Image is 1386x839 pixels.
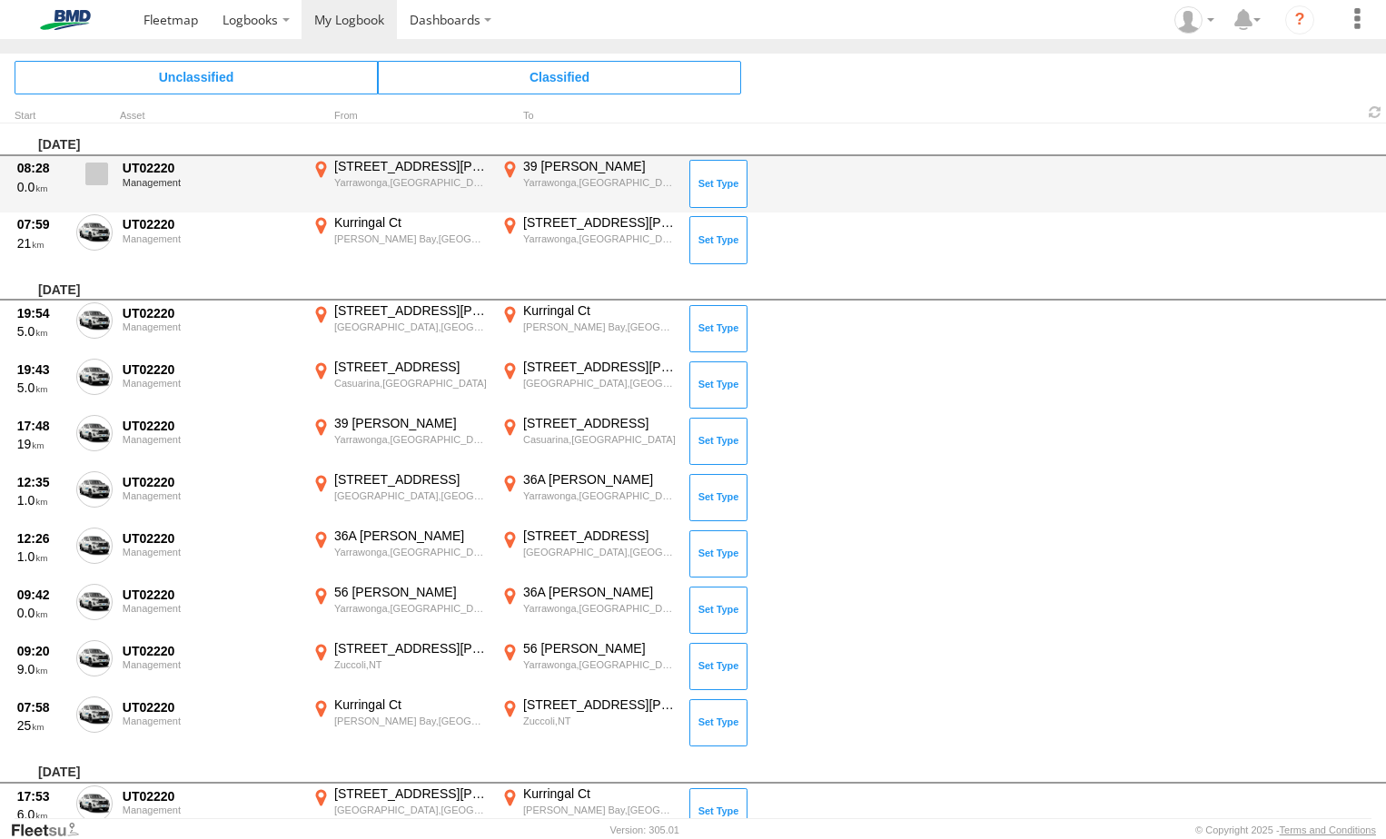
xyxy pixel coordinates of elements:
[498,158,679,211] label: Click to View Event Location
[378,61,741,94] span: Click to view Classified Trips
[334,584,488,600] div: 56 [PERSON_NAME]
[123,233,299,244] div: Management
[1195,824,1376,835] div: © Copyright 2025 -
[123,305,299,321] div: UT02220
[123,699,299,716] div: UT02220
[689,587,747,634] button: Click to Set
[17,474,66,490] div: 12:35
[334,433,488,446] div: Yarrawonga,[GEOGRAPHIC_DATA]
[689,418,747,465] button: Click to Set
[123,418,299,434] div: UT02220
[523,471,677,488] div: 36A [PERSON_NAME]
[1280,824,1376,835] a: Terms and Conditions
[17,380,66,396] div: 5.0
[334,696,488,713] div: Kurringal Ct
[523,232,677,245] div: Yarrawonga,[GEOGRAPHIC_DATA]
[498,640,679,693] label: Click to View Event Location
[309,584,490,637] label: Click to View Event Location
[17,361,66,378] div: 19:43
[123,160,299,176] div: UT02220
[334,176,488,189] div: Yarrawonga,[GEOGRAPHIC_DATA]
[309,415,490,468] label: Click to View Event Location
[123,474,299,490] div: UT02220
[123,547,299,558] div: Management
[123,587,299,603] div: UT02220
[523,302,677,319] div: Kurringal Ct
[309,214,490,267] label: Click to View Event Location
[523,785,677,802] div: Kurringal Ct
[523,214,677,231] div: [STREET_ADDRESS][PERSON_NAME]
[689,699,747,746] button: Click to Set
[123,321,299,332] div: Management
[309,471,490,524] label: Click to View Event Location
[523,489,677,502] div: Yarrawonga,[GEOGRAPHIC_DATA]
[120,112,302,121] div: Asset
[523,640,677,656] div: 56 [PERSON_NAME]
[17,806,66,823] div: 6.0
[123,804,299,815] div: Management
[17,160,66,176] div: 08:28
[523,377,677,390] div: [GEOGRAPHIC_DATA],[GEOGRAPHIC_DATA]
[610,824,679,835] div: Version: 305.01
[334,658,488,671] div: Zuccoli,NT
[334,785,488,802] div: [STREET_ADDRESS][PERSON_NAME]
[498,359,679,411] label: Click to View Event Location
[15,112,69,121] div: Click to Sort
[17,605,66,621] div: 0.0
[17,436,66,452] div: 19
[1168,6,1221,34] div: Willem Rockett
[123,788,299,804] div: UT02220
[123,643,299,659] div: UT02220
[17,548,66,565] div: 1.0
[309,785,490,838] label: Click to View Event Location
[334,415,488,431] div: 39 [PERSON_NAME]
[17,699,66,716] div: 07:58
[309,696,490,749] label: Click to View Event Location
[334,640,488,656] div: [STREET_ADDRESS][PERSON_NAME]
[523,696,677,713] div: [STREET_ADDRESS][PERSON_NAME]
[498,214,679,267] label: Click to View Event Location
[334,377,488,390] div: Casuarina,[GEOGRAPHIC_DATA]
[334,232,488,245] div: [PERSON_NAME] Bay,[GEOGRAPHIC_DATA]
[123,659,299,670] div: Management
[334,302,488,319] div: [STREET_ADDRESS][PERSON_NAME]
[689,788,747,835] button: Click to Set
[123,378,299,389] div: Management
[17,305,66,321] div: 19:54
[334,546,488,558] div: Yarrawonga,[GEOGRAPHIC_DATA]
[523,584,677,600] div: 36A [PERSON_NAME]
[523,528,677,544] div: [STREET_ADDRESS]
[17,418,66,434] div: 17:48
[1364,104,1386,121] span: Refresh
[334,804,488,816] div: [GEOGRAPHIC_DATA],[GEOGRAPHIC_DATA]
[689,474,747,521] button: Click to Set
[498,112,679,121] div: To
[334,214,488,231] div: Kurringal Ct
[689,160,747,207] button: Click to Set
[15,61,378,94] span: Click to view Unclassified Trips
[123,177,299,188] div: Management
[17,717,66,734] div: 25
[523,158,677,174] div: 39 [PERSON_NAME]
[334,471,488,488] div: [STREET_ADDRESS]
[123,216,299,232] div: UT02220
[498,415,679,468] label: Click to View Event Location
[689,216,747,263] button: Click to Set
[334,489,488,502] div: [GEOGRAPHIC_DATA],[GEOGRAPHIC_DATA]
[334,715,488,727] div: [PERSON_NAME] Bay,[GEOGRAPHIC_DATA]
[10,821,94,839] a: Visit our Website
[17,530,66,547] div: 12:26
[309,112,490,121] div: From
[689,530,747,577] button: Click to Set
[523,715,677,727] div: Zuccoli,NT
[689,643,747,690] button: Click to Set
[123,490,299,501] div: Management
[498,302,679,355] label: Click to View Event Location
[334,359,488,375] div: [STREET_ADDRESS]
[689,305,747,352] button: Click to Set
[498,785,679,838] label: Click to View Event Location
[334,158,488,174] div: [STREET_ADDRESS][PERSON_NAME]
[17,179,66,195] div: 0.0
[498,584,679,637] label: Click to View Event Location
[309,528,490,580] label: Click to View Event Location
